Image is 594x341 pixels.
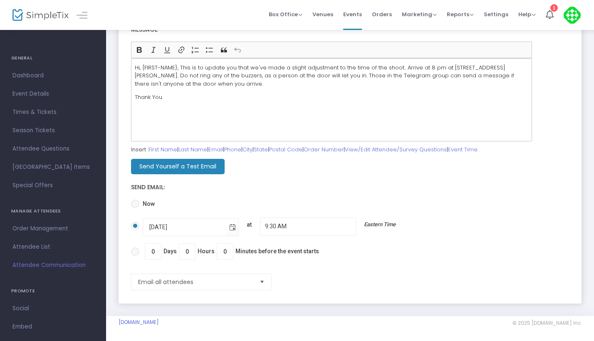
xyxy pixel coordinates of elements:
div: Editor toolbar [131,42,532,58]
h4: GENERAL [11,50,95,67]
a: State [254,146,268,153]
span: Events [343,4,362,25]
span: Attendee Communication [12,260,94,271]
span: Marketing [402,10,437,18]
span: Order Management [12,223,94,234]
button: Select [256,274,268,290]
a: City [243,146,252,153]
span: [GEOGRAPHIC_DATA] Items [12,162,94,173]
input: DaysHoursMinutes before the event starts [145,244,161,259]
h4: MANAGE ATTENDEES [11,203,95,220]
span: Attendee Questions [12,143,94,154]
input: Toggle calendaratEastern Time [260,217,356,235]
p: Eastern Time [360,220,400,231]
span: Season Tickets [12,125,94,136]
span: Reports [447,10,474,18]
label: Send Email: [131,184,569,191]
span: Dashboard [12,70,94,81]
span: © 2025 [DOMAIN_NAME] Inc. [512,320,582,326]
a: Event Time [448,146,478,153]
p: Hi, {FIRST-NAME}, This is to update you that we've made a slight adjustment to the time of the sh... [135,64,528,88]
span: Special Offers [12,180,94,191]
p: Thank You [135,93,528,101]
span: Help [518,10,536,18]
a: Postal Code [269,146,302,153]
span: Social [12,303,94,314]
span: Email all attendees [138,278,253,286]
m-button: Send Yourself a Test Email [131,159,225,174]
div: 1 [550,4,558,12]
span: Venues [312,4,333,25]
span: Box Office [269,10,302,18]
button: Toggle calendar [227,219,238,236]
a: [DOMAIN_NAME] [119,319,159,326]
span: Times & Tickets [12,107,94,118]
a: Phone [224,146,241,153]
input: Toggle calendaratEastern Time [143,219,227,236]
p: at [243,220,256,231]
a: View/Edit Attendee/Survey Questions [345,146,447,153]
h4: PROMOTE [11,283,95,299]
a: Email [208,146,223,153]
span: Days Hours [139,243,319,260]
a: Last Name [178,146,207,153]
input: DaysHoursMinutes before the event starts [217,244,233,259]
span: Settings [484,4,508,25]
span: Attendee List [12,242,94,252]
span: Now [139,200,155,208]
input: DaysHoursMinutes before the event starts [179,244,195,259]
div: Rich Text Editor, main [131,58,532,141]
span: | [344,146,447,153]
a: Order Number [304,146,344,153]
a: First Name [148,146,177,153]
span: Orders [372,4,392,25]
span: Minutes before the event starts [235,247,319,256]
span: Embed [12,321,94,332]
span: Event Details [12,89,94,99]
